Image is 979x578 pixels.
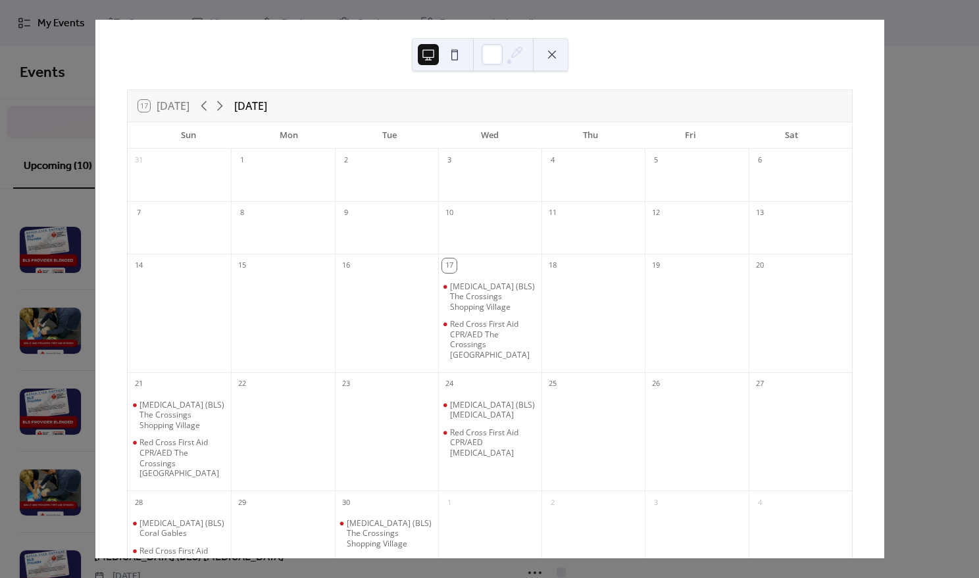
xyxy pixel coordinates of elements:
div: 14 [132,258,146,273]
div: Basic Life Support (BLS) The Crossings Shopping Village [438,281,541,312]
div: Basic Life Support (BLS) The Crossings Shopping Village [335,518,438,549]
div: Basic Life Support (BLS) The Crossings Shopping Village [128,400,231,431]
div: 4 [753,495,767,510]
div: [MEDICAL_DATA] (BLS) [MEDICAL_DATA] [450,400,536,420]
div: 1 [235,153,249,168]
div: Sun [138,122,239,149]
div: 2 [339,153,353,168]
div: [MEDICAL_DATA] (BLS) The Crossings Shopping Village [139,400,226,431]
div: 31 [132,153,146,168]
div: Red Cross First Aid CPR/AED Coral Gables [128,546,231,566]
div: 28 [132,495,146,510]
div: 24 [442,377,457,391]
div: Tue [339,122,439,149]
div: 22 [235,377,249,391]
div: 17 [442,258,457,273]
div: [MEDICAL_DATA] (BLS) The Crossings Shopping Village [450,281,536,312]
div: 11 [545,206,560,220]
div: 10 [442,206,457,220]
div: [MEDICAL_DATA] (BLS) Coral Gables [139,518,226,539]
div: [MEDICAL_DATA] (BLS) The Crossings Shopping Village [347,518,433,549]
div: 15 [235,258,249,273]
div: 3 [649,495,663,510]
div: Basic Life Support (BLS) Coral Gables [128,518,231,539]
div: 21 [132,377,146,391]
div: 2 [545,495,560,510]
div: Basic Life Support (BLS) Doral [438,400,541,420]
div: 1 [442,495,457,510]
div: 4 [545,153,560,168]
div: 30 [339,495,353,510]
div: 5 [649,153,663,168]
div: 27 [753,377,767,391]
div: Red Cross First Aid CPR/AED Doral [438,427,541,458]
div: 9 [339,206,353,220]
div: Thu [540,122,641,149]
div: 12 [649,206,663,220]
div: Red Cross First Aid CPR/AED [MEDICAL_DATA] [450,427,536,458]
div: 6 [753,153,767,168]
div: Red Cross First Aid CPR/AED The Crossings [GEOGRAPHIC_DATA] [139,437,226,478]
div: 19 [649,258,663,273]
div: 13 [753,206,767,220]
div: Mon [239,122,339,149]
div: 29 [235,495,249,510]
div: Red Cross First Aid CPR/AED The Crossings Shopping Village [438,319,541,360]
div: 23 [339,377,353,391]
div: Red Cross First Aid CPR/AED The Crossings [GEOGRAPHIC_DATA] [450,319,536,360]
div: 20 [753,258,767,273]
div: 7 [132,206,146,220]
div: Sat [741,122,841,149]
div: 25 [545,377,560,391]
div: 3 [442,153,457,168]
div: 26 [649,377,663,391]
div: [DATE] [234,98,267,114]
div: 18 [545,258,560,273]
div: Red Cross First Aid CPR/AED The Crossings Shopping Village [128,437,231,478]
div: Fri [641,122,741,149]
div: 16 [339,258,353,273]
div: Wed [439,122,540,149]
div: Red Cross First Aid CPR/AED Coral Gables [139,546,226,566]
div: 8 [235,206,249,220]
